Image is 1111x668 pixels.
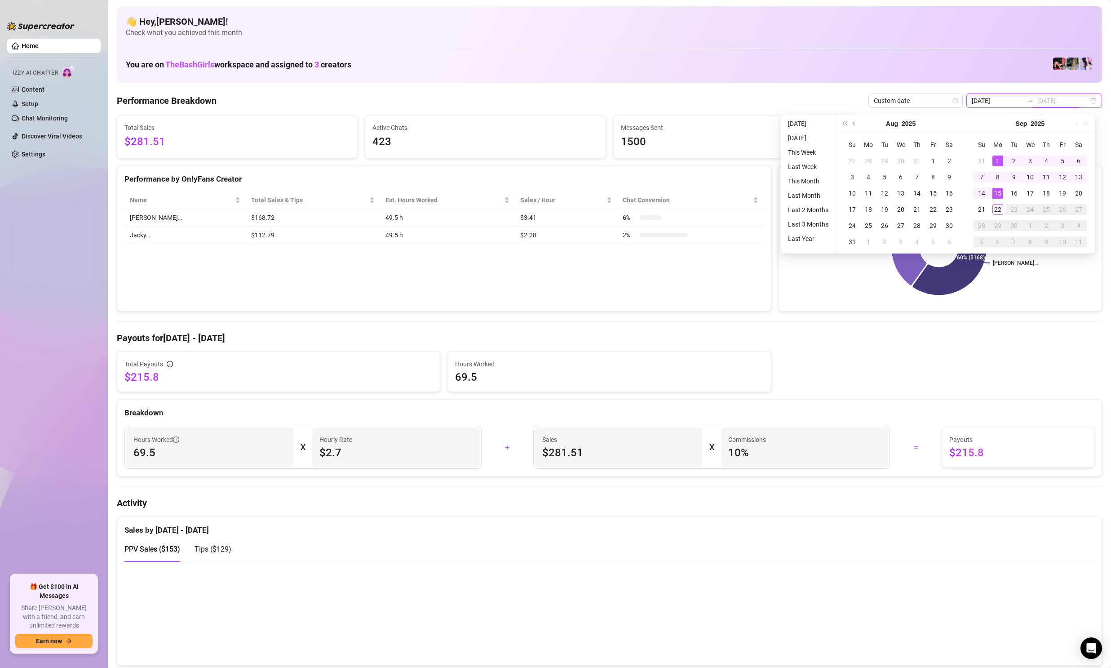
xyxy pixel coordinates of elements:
[1071,234,1087,250] td: 2025-10-11
[879,156,890,166] div: 29
[314,60,319,69] span: 3
[912,188,922,199] div: 14
[893,153,909,169] td: 2025-07-30
[990,218,1006,234] td: 2025-09-29
[1038,218,1054,234] td: 2025-10-02
[124,517,1094,536] div: Sales by [DATE] - [DATE]
[976,156,987,166] div: 31
[976,172,987,183] div: 7
[515,227,617,244] td: $2.28
[1025,236,1036,247] div: 8
[1038,169,1054,185] td: 2025-09-11
[860,201,876,218] td: 2025-08-18
[1071,153,1087,169] td: 2025-09-06
[22,151,45,158] a: Settings
[1022,185,1038,201] td: 2025-09-17
[976,204,987,215] div: 21
[925,169,941,185] td: 2025-08-08
[844,153,860,169] td: 2025-07-27
[1038,153,1054,169] td: 2025-09-04
[847,236,858,247] div: 31
[844,218,860,234] td: 2025-08-24
[879,220,890,231] div: 26
[844,201,860,218] td: 2025-08-17
[925,137,941,153] th: Fr
[1054,185,1071,201] td: 2025-09-19
[1022,218,1038,234] td: 2025-10-01
[941,218,957,234] td: 2025-08-30
[728,445,881,460] span: 10 %
[124,191,246,209] th: Name
[1016,115,1027,133] button: Choose a month
[784,118,832,129] li: [DATE]
[876,137,893,153] th: Tu
[850,115,859,133] button: Previous month (PageUp)
[976,236,987,247] div: 5
[860,169,876,185] td: 2025-08-04
[520,195,604,205] span: Sales / Hour
[1054,218,1071,234] td: 2025-10-03
[515,209,617,227] td: $3.41
[784,147,832,158] li: This Week
[1073,172,1084,183] div: 13
[895,188,906,199] div: 13
[876,218,893,234] td: 2025-08-26
[1073,188,1084,199] div: 20
[1025,172,1036,183] div: 10
[990,137,1006,153] th: Mo
[974,185,990,201] td: 2025-09-14
[62,65,75,78] img: AI Chatter
[949,435,1087,445] span: Payouts
[974,169,990,185] td: 2025-09-07
[542,445,695,460] span: $281.51
[1054,169,1071,185] td: 2025-09-12
[912,172,922,183] div: 7
[372,123,598,133] span: Active Chats
[893,201,909,218] td: 2025-08-20
[895,172,906,183] div: 6
[124,209,246,227] td: [PERSON_NAME]…
[130,195,233,205] span: Name
[133,445,286,460] span: 69.5
[909,234,925,250] td: 2025-09-04
[1057,220,1068,231] div: 3
[949,445,1087,460] span: $215.8
[385,195,503,205] div: Est. Hours Worked
[15,583,93,600] span: 🎁 Get $100 in AI Messages
[976,220,987,231] div: 28
[22,133,82,140] a: Discover Viral Videos
[990,201,1006,218] td: 2025-09-22
[1038,185,1054,201] td: 2025-09-18
[66,638,72,644] span: arrow-right
[1022,169,1038,185] td: 2025-09-10
[1027,97,1034,104] span: swap-right
[1054,153,1071,169] td: 2025-09-05
[246,191,380,209] th: Total Sales & Tips
[928,156,938,166] div: 1
[1041,156,1052,166] div: 4
[863,172,874,183] div: 4
[246,209,380,227] td: $168.72
[928,220,938,231] div: 29
[1080,58,1093,70] img: Ary
[623,213,637,223] span: 6 %
[941,201,957,218] td: 2025-08-23
[709,440,714,454] div: X
[1057,156,1068,166] div: 5
[126,28,1093,38] span: Check what you achieved this month
[117,94,217,107] h4: Performance Breakdown
[1009,156,1019,166] div: 2
[863,188,874,199] div: 11
[844,169,860,185] td: 2025-08-03
[124,407,1094,419] div: Breakdown
[974,201,990,218] td: 2025-09-21
[13,69,58,77] span: Izzy AI Chatter
[246,227,380,244] td: $112.79
[1022,201,1038,218] td: 2025-09-24
[912,156,922,166] div: 31
[893,234,909,250] td: 2025-09-03
[860,185,876,201] td: 2025-08-11
[124,123,350,133] span: Total Sales
[784,190,832,201] li: Last Month
[860,218,876,234] td: 2025-08-25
